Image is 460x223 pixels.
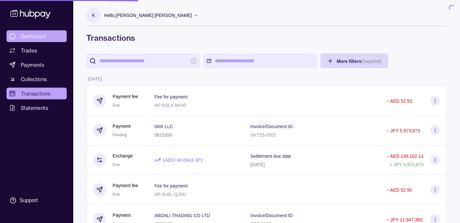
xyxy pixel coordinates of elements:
p: − AED 52.50 [386,187,412,193]
p: + JPY 5,973,673 [390,162,424,167]
p: ( 0 applied) [361,59,382,64]
p: Payment [113,123,131,130]
a: Support [7,194,67,207]
p: AP-6LBL-QJSU [154,192,186,197]
input: search [99,53,187,68]
span: Payments [21,61,44,69]
a: Trades [7,45,67,56]
div: Support [20,197,38,204]
p: AP-5OLX-MVIR [154,103,187,108]
span: Due [113,103,120,108]
button: More filters(0applied) [321,53,388,68]
p: [DATE] [250,162,265,167]
span: Statements [21,104,48,112]
p: SKT25-0502 [250,132,276,138]
p: Settlement due date [250,154,291,159]
span: Dashboard [21,32,47,40]
p: SKK LLC [154,124,173,129]
p: Fee for payment [154,183,188,188]
a: Transactions [7,88,67,99]
p: − JPY 11,947,382 [386,217,423,222]
p: − AED 149,102.14 [386,154,424,159]
a: Payments [7,59,67,71]
p: 1 AED = 40.0643 JPY [162,156,203,164]
span: Transactions [21,90,51,97]
p: − JPY 5,973,673 [386,128,420,133]
p: Invoice/Document ID [250,124,293,129]
p: [DATE] [88,76,102,82]
p: 0815358 [154,132,172,138]
span: Due [113,162,120,167]
p: ABDALI TRADING CO LTD [154,213,210,218]
a: Dashboard [7,30,67,42]
span: Collections [21,75,47,83]
h1: Transactions [86,33,447,43]
p: Invoice/Document ID [250,213,293,218]
p: Payment fee [113,93,138,100]
p: Payment [113,212,131,219]
p: − AED 52.50 [386,98,412,104]
p: Exchange [113,152,133,159]
p: Fee for payment [154,94,188,99]
p: K [92,12,95,19]
a: Statements [7,102,67,114]
a: Collections [7,73,67,85]
span: Due [113,192,120,197]
span: More filters [337,59,382,64]
p: Hello, [PERSON_NAME] [PERSON_NAME] [104,12,192,19]
span: Pending [113,133,127,137]
p: Payment fee [113,182,138,189]
span: Trades [21,47,37,54]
